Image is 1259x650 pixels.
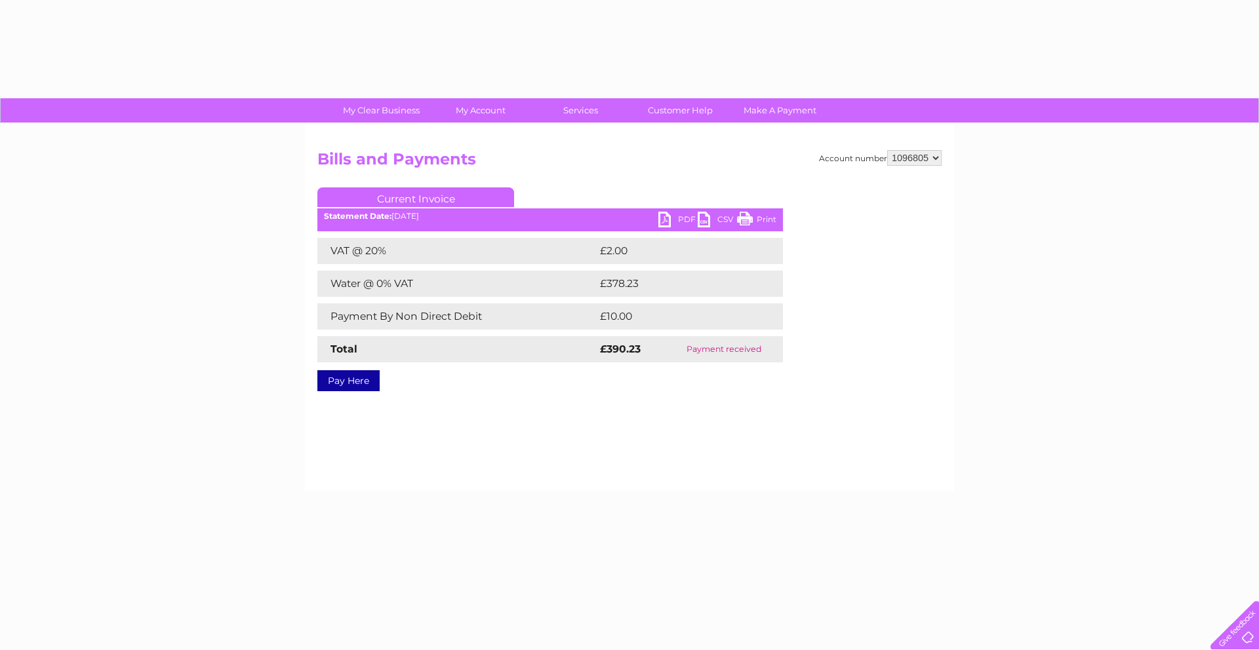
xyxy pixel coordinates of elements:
a: My Clear Business [327,98,435,123]
a: Customer Help [626,98,734,123]
a: Pay Here [317,370,380,391]
strong: Total [330,343,357,355]
td: Water @ 0% VAT [317,271,597,297]
td: £2.00 [597,238,753,264]
td: Payment received [665,336,783,362]
a: Print [737,212,776,231]
a: Make A Payment [726,98,834,123]
td: Payment By Non Direct Debit [317,303,597,330]
td: VAT @ 20% [317,238,597,264]
strong: £390.23 [600,343,641,355]
div: Account number [819,150,942,166]
a: PDF [658,212,698,231]
a: My Account [427,98,535,123]
h2: Bills and Payments [317,150,942,175]
div: [DATE] [317,212,783,221]
a: Services [527,98,635,123]
a: CSV [698,212,737,231]
td: £378.23 [597,271,759,297]
b: Statement Date: [324,211,391,221]
td: £10.00 [597,303,756,330]
a: Current Invoice [317,187,514,207]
